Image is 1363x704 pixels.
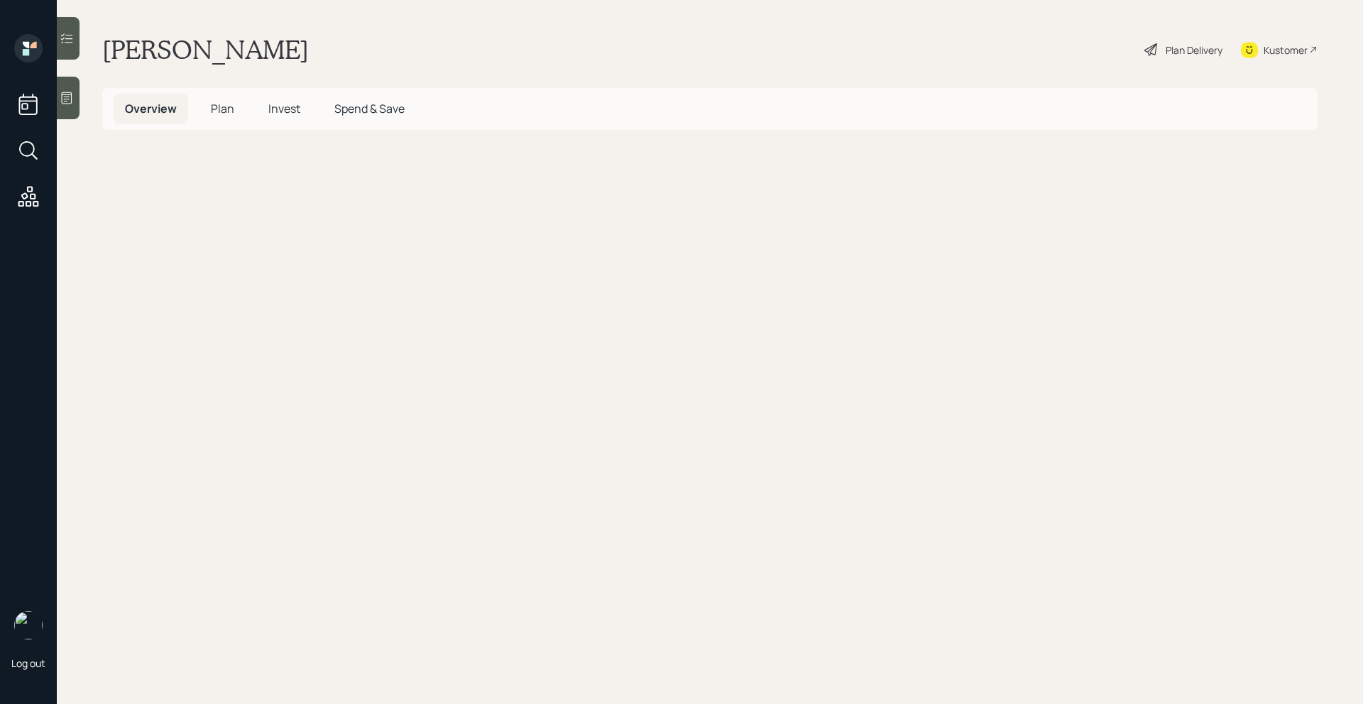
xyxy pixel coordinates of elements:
div: Plan Delivery [1166,43,1222,57]
span: Overview [125,101,177,116]
span: Plan [211,101,234,116]
div: Kustomer [1264,43,1308,57]
h1: [PERSON_NAME] [102,34,309,65]
img: michael-russo-headshot.png [14,611,43,639]
span: Invest [268,101,300,116]
div: Log out [11,656,45,670]
span: Spend & Save [334,101,405,116]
